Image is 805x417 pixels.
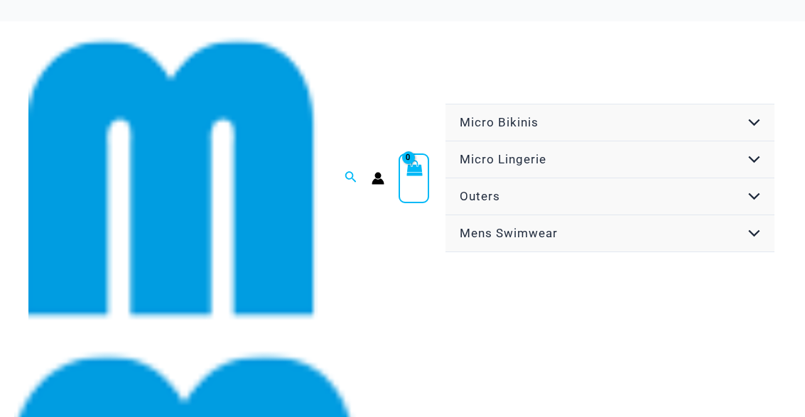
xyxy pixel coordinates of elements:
[372,172,384,185] a: Account icon link
[460,115,539,129] span: Micro Bikinis
[445,178,774,215] a: OutersMenu ToggleMenu Toggle
[345,169,357,187] a: Search icon link
[460,152,546,166] span: Micro Lingerie
[445,141,774,178] a: Micro LingerieMenu ToggleMenu Toggle
[445,215,774,252] a: Mens SwimwearMenu ToggleMenu Toggle
[460,189,500,203] span: Outers
[445,104,774,141] a: Micro BikinisMenu ToggleMenu Toggle
[399,153,430,203] a: View Shopping Cart, empty
[460,226,558,240] span: Mens Swimwear
[28,34,318,323] img: cropped mm emblem
[443,102,777,254] nav: Site Navigation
